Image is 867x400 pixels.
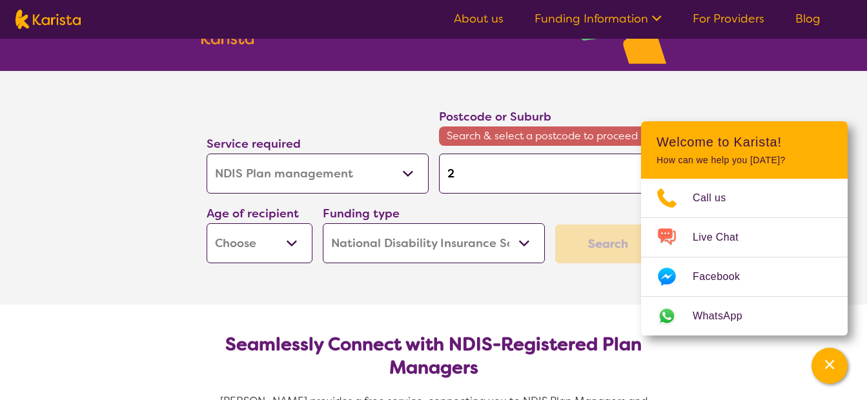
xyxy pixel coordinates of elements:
[693,11,764,26] a: For Providers
[693,188,742,208] span: Call us
[657,134,832,150] h2: Welcome to Karista!
[454,11,504,26] a: About us
[795,11,821,26] a: Blog
[693,306,758,326] span: WhatsApp
[323,206,400,221] label: Funding type
[641,121,848,335] div: Channel Menu
[439,126,661,146] span: Search & select a postcode to proceed
[207,136,301,152] label: Service required
[439,154,661,194] input: Type
[207,206,299,221] label: Age of recipient
[217,333,651,379] h2: Seamlessly Connect with NDIS-Registered Plan Managers
[535,11,662,26] a: Funding Information
[641,297,848,335] a: Web link opens in a new tab.
[693,228,754,247] span: Live Chat
[641,179,848,335] ul: Choose channel
[693,267,755,286] span: Facebook
[439,109,551,125] label: Postcode or Suburb
[657,155,832,166] p: How can we help you [DATE]?
[15,10,81,29] img: Karista logo
[811,348,848,384] button: Channel Menu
